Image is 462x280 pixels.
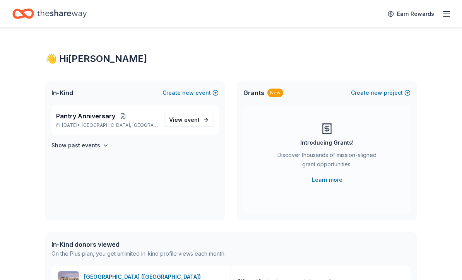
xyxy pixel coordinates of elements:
[300,138,354,147] div: Introducing Grants!
[82,122,158,128] span: [GEOGRAPHIC_DATA], [GEOGRAPHIC_DATA]
[51,249,226,258] div: On the Plus plan, you get unlimited in-kind profile views each month.
[51,141,100,150] h4: Show past events
[45,53,417,65] div: 👋 Hi [PERSON_NAME]
[164,113,214,127] a: View event
[56,111,115,121] span: Pantry Anniversary
[351,88,411,97] button: Createnewproject
[312,175,342,184] a: Learn more
[51,240,226,249] div: In-Kind donors viewed
[12,5,87,23] a: Home
[169,115,200,125] span: View
[383,7,439,21] a: Earn Rewards
[56,122,158,128] p: [DATE] •
[243,88,264,97] span: Grants
[274,150,380,172] div: Discover thousands of mission-aligned grant opportunities.
[267,89,283,97] div: New
[51,141,109,150] button: Show past events
[182,88,194,97] span: new
[51,88,73,97] span: In-Kind
[184,116,200,123] span: event
[371,88,382,97] span: new
[163,88,219,97] button: Createnewevent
